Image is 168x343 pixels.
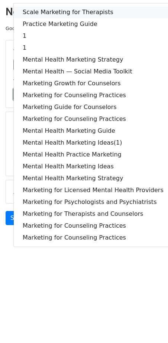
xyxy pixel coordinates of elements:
a: Send [6,211,30,225]
iframe: Chat Widget [131,307,168,343]
small: Google Sheet: [6,26,109,31]
h2: New Campaign [6,6,162,18]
